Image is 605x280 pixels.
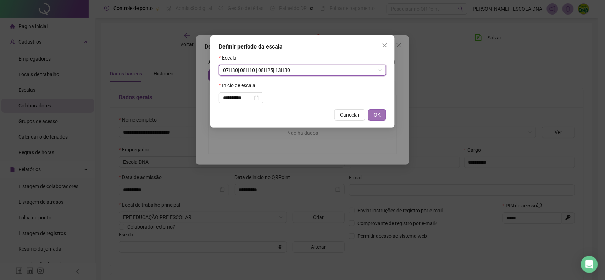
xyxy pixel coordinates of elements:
[382,43,388,48] span: close
[219,54,241,62] label: Escala
[374,111,381,119] span: OK
[340,111,360,119] span: Cancelar
[379,40,390,51] button: Close
[223,65,382,75] span: 07H30| 08H10 | 08H25| 13H30
[581,256,598,273] div: Open Intercom Messenger
[368,109,386,121] button: OK
[334,109,365,121] button: Cancelar
[219,82,260,89] label: Inicio de escala
[219,43,386,51] div: Definir período da escala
